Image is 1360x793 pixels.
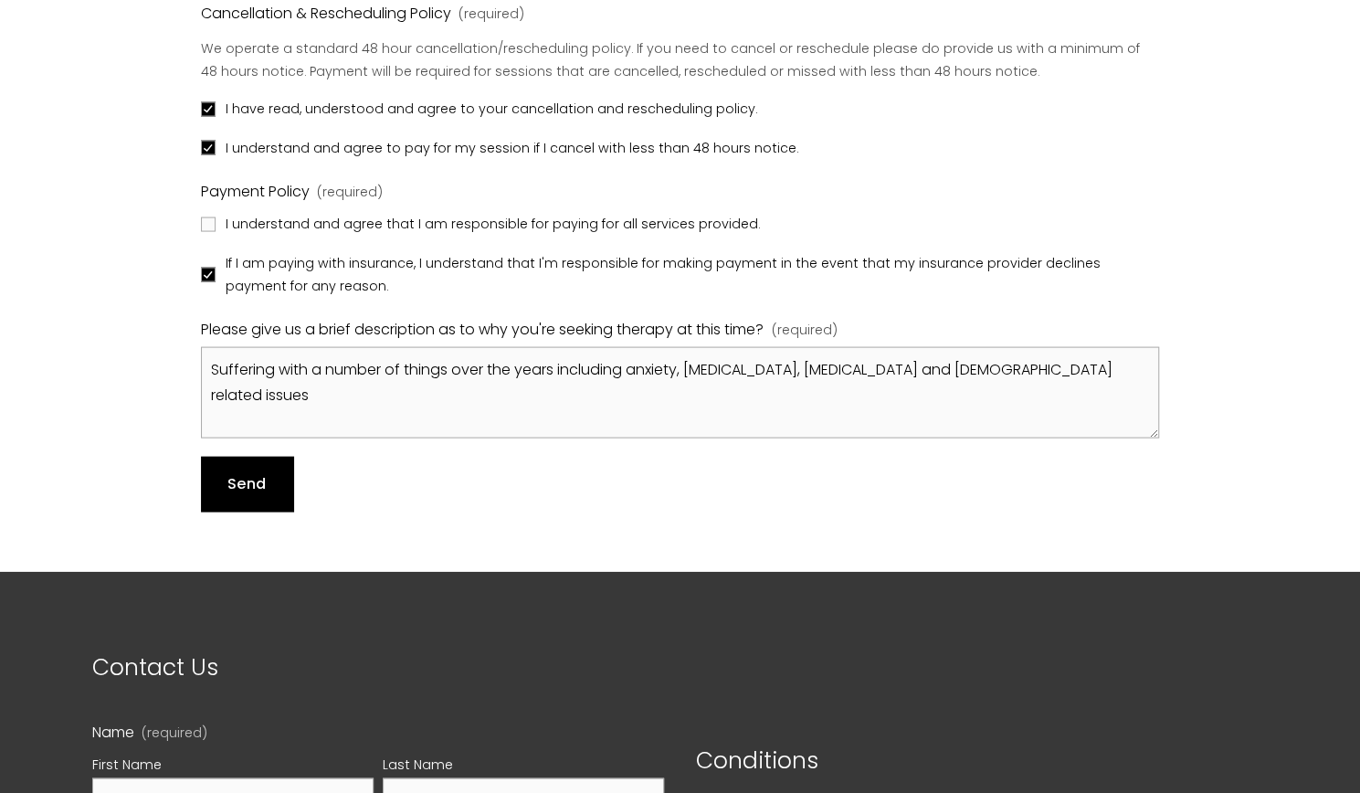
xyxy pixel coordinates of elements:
[226,98,757,122] span: I have read, understood and agree to your cancellation and rescheduling policy.
[226,252,1156,299] span: If I am paying with insurance, I understand that I'm responsible for making payment in the event ...
[201,347,1160,439] textarea: Suffering with a number of things over the years including anxiety, [MEDICAL_DATA], [MEDICAL_DATA...
[771,319,837,343] span: (required)
[201,457,293,512] button: SendSend
[383,754,664,779] div: Last Name
[201,217,216,232] input: I understand and agree that I am responsible for paying for all services provided.
[226,137,798,161] span: I understand and agree to pay for my session if I cancel with less than 48 hours notice.
[226,213,760,237] span: I understand and agree that I am responsible for paying for all services provided.
[201,179,310,206] span: Payment Policy
[92,648,665,689] p: Contact Us
[459,3,524,26] span: (required)
[201,31,1160,90] p: We operate a standard 48 hour cancellation/rescheduling policy. If you need to cancel or reschedu...
[317,181,383,205] span: (required)
[201,1,451,27] span: Cancellation & Rescheduling Policy
[695,741,1268,782] p: Conditions
[142,726,207,739] span: (required)
[201,102,216,117] input: I have read, understood and agree to your cancellation and rescheduling policy.
[201,317,764,344] span: Please give us a brief description as to why you're seeking therapy at this time?
[92,754,374,779] div: First Name
[201,268,216,282] input: If I am paying with insurance, I understand that I'm responsible for making payment in the event ...
[227,473,266,494] span: Send
[92,720,134,746] span: Name
[201,141,216,155] input: I understand and agree to pay for my session if I cancel with less than 48 hours notice.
